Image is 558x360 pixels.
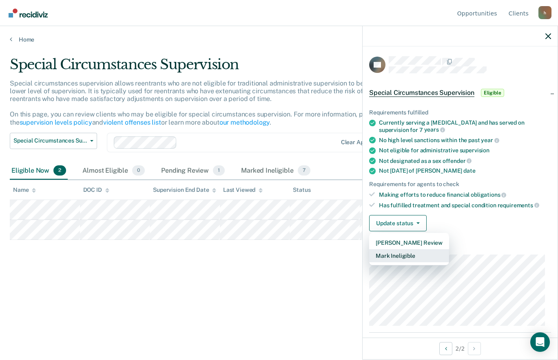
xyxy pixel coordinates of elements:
span: 0 [132,165,145,176]
div: Making efforts to reduce financial [379,191,551,198]
span: supervision [460,147,489,154]
span: date [463,167,475,174]
a: supervision levels policy [20,119,92,126]
span: obligations [471,191,506,198]
div: Pending Review [159,162,226,180]
span: year [481,137,499,143]
p: Special circumstances supervision allows reentrants who are not eligible for traditional administ... [10,79,410,126]
div: Requirements fulfilled [369,109,551,116]
span: 7 [298,165,310,176]
div: Currently serving a [MEDICAL_DATA] and has served on supervision for 7 [379,119,551,133]
div: Eligible Now [10,162,68,180]
div: Dropdown Menu [369,233,449,266]
div: Not [DATE] of [PERSON_NAME] [379,167,551,174]
div: DOC ID [83,187,109,193]
a: our methodology [219,119,270,126]
a: Home [10,36,548,43]
div: Last Viewed [223,187,263,193]
div: Clear agents [341,139,376,146]
div: Special Circumstances SupervisionEligible [363,80,558,106]
button: Mark Ineligible [369,249,449,262]
div: Marked Ineligible [239,162,312,180]
span: requirements [498,202,539,209]
button: [PERSON_NAME] Review [369,236,449,249]
div: Not designated as a sex [379,157,551,165]
span: 1 [213,165,225,176]
dt: Supervision [369,244,551,251]
button: Update status [369,215,427,231]
button: Profile dropdown button [538,6,551,19]
img: Recidiviz [9,9,48,18]
div: Special Circumstances Supervision [10,56,428,79]
span: Special Circumstances Supervision [369,89,474,97]
span: Special Circumstances Supervision [13,137,87,144]
div: No high level sanctions within the past [379,136,551,144]
div: h [538,6,551,19]
div: Not eligible for administrative [379,147,551,154]
button: Previous Opportunity [439,342,452,355]
div: Has fulfilled treatment and special condition [379,202,551,209]
div: Name [13,187,36,193]
span: offender [443,158,472,164]
div: Almost Eligible [81,162,146,180]
button: Next Opportunity [468,342,481,355]
span: 2 [53,165,66,176]
span: Eligible [481,89,504,97]
div: 2 / 2 [363,338,558,359]
div: Supervision End Date [153,187,216,193]
span: years [424,126,445,133]
div: Open Intercom Messenger [530,332,550,352]
div: Requirements for agents to check [369,181,551,188]
div: Status [293,187,310,193]
a: violent offenses list [103,119,161,126]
